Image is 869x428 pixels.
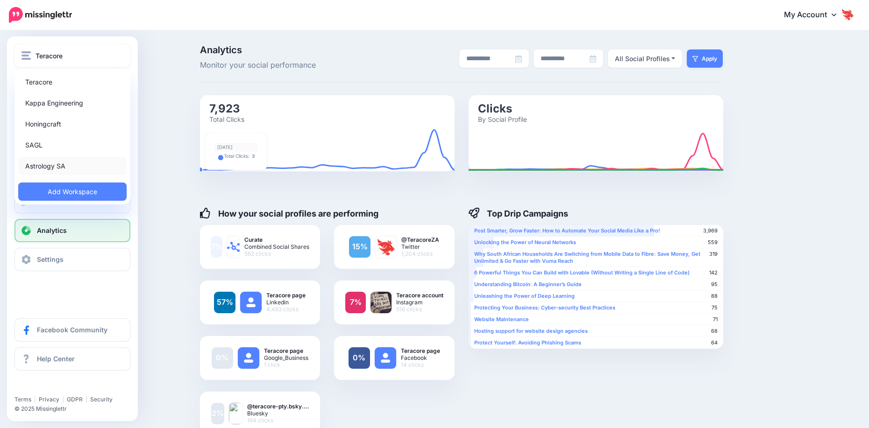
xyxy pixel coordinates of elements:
[401,243,439,250] span: Twitter
[711,293,718,300] span: 88
[469,208,569,219] h4: Top Drip Campaigns
[18,115,127,133] a: Honingcraft
[39,396,59,403] a: Privacy
[712,304,718,311] span: 75
[14,44,130,67] button: Teracore
[775,4,855,27] a: My Account
[18,136,127,154] a: SAGL
[349,347,370,369] a: 0%
[711,328,718,335] span: 68
[401,347,440,354] b: Teracore page
[264,354,308,361] span: Google_Business
[247,417,309,424] span: 164 clicks
[18,73,127,91] a: Teracore
[396,299,443,306] span: Instagram
[615,53,670,64] div: All Social Profiles
[396,306,443,313] span: 516 clicks
[703,227,718,234] span: 3,969
[375,347,396,369] img: user_default_image.png
[14,318,130,342] a: Facebook Community
[713,316,718,323] span: 71
[37,255,64,263] span: Settings
[18,182,127,201] a: Add Workspace
[37,226,67,234] span: Analytics
[474,269,690,276] b: 6 Powerful Things You Can Build with Lovable (Without Writing a Single Line of Code)
[708,239,718,246] span: 559
[474,293,575,299] b: Unleashing the Power of Deep Learning
[370,292,391,313] img: .png-82458
[209,101,240,115] text: 7,923
[266,292,306,299] b: Teracore page
[478,115,527,123] text: By Social Profile
[264,347,308,354] b: Teracore page
[211,403,225,424] a: 2%
[264,361,308,368] span: 1 click
[209,115,244,123] text: Total Clicks
[14,396,31,403] a: Terms
[85,396,87,403] span: |
[240,292,262,313] img: user_default_image.png
[608,49,683,68] button: All Social Profiles
[396,292,443,299] b: Teracore account
[474,316,529,323] b: Website Maintenance
[478,101,512,115] text: Clicks
[401,361,440,368] span: 14 clicks
[9,7,72,23] img: Missinglettr
[18,157,127,175] a: Astrology SA
[214,292,235,313] a: 57%
[345,292,366,313] a: 7%
[14,219,130,242] a: Analytics
[244,250,309,257] span: 582 clicks
[212,347,233,369] a: 0%
[474,251,700,264] b: Why South African Households Are Switching from Mobile Data to Fibre: Save Money, Get Unlimited &...
[474,339,581,346] b: Protect Yourself: Avoiding Phishing Scams
[14,404,136,414] li: © 2025 Missinglettr
[36,50,63,61] span: Teracore
[687,49,723,68] button: Apply
[247,410,309,417] span: Bluesky
[266,306,306,313] span: 4,483 clicks
[709,251,718,258] span: 319
[474,281,582,288] b: Understanding Bitcoin: A Beginner’s Guide
[90,396,113,403] a: Security
[200,59,365,71] span: Monitor your social performance
[14,248,130,271] a: Settings
[200,208,379,219] h4: How your social profiles are performing
[62,396,64,403] span: |
[21,51,31,60] img: menu.png
[401,250,439,257] span: 1,204 clicks
[238,347,259,369] img: user_default_image.png
[401,354,440,361] span: Facebook
[474,227,660,234] b: Post Smarter, Grow Faster: How to Automate Your Social Media Like a Pro!
[401,236,439,243] b: @TeracoreZA
[34,396,36,403] span: |
[14,347,130,371] a: Help Center
[266,299,306,306] span: Linkedin
[14,382,85,392] iframe: Twitter Follow Button
[711,339,718,346] span: 64
[14,190,130,213] a: Create
[349,236,370,258] a: 15%
[211,236,222,258] a: 7%
[247,403,309,410] b: @teracore-pty.bsky.…
[375,236,397,258] img: I-HudfTB-88570.jpg
[474,304,615,311] b: Protecting Your Business: Cyber-security Best Practices
[37,355,75,363] span: Help Center
[200,45,365,55] span: Analytics
[37,326,107,334] span: Facebook Community
[67,396,83,403] a: GDPR
[709,269,718,276] span: 142
[18,94,127,112] a: Kappa Engineering
[474,328,588,334] b: Hosting support for website design agencies
[474,239,576,246] b: Unlocking the Power of Neural Networks
[244,236,309,243] b: Curate
[711,281,718,288] span: 95
[244,243,309,250] span: Combined Social Shares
